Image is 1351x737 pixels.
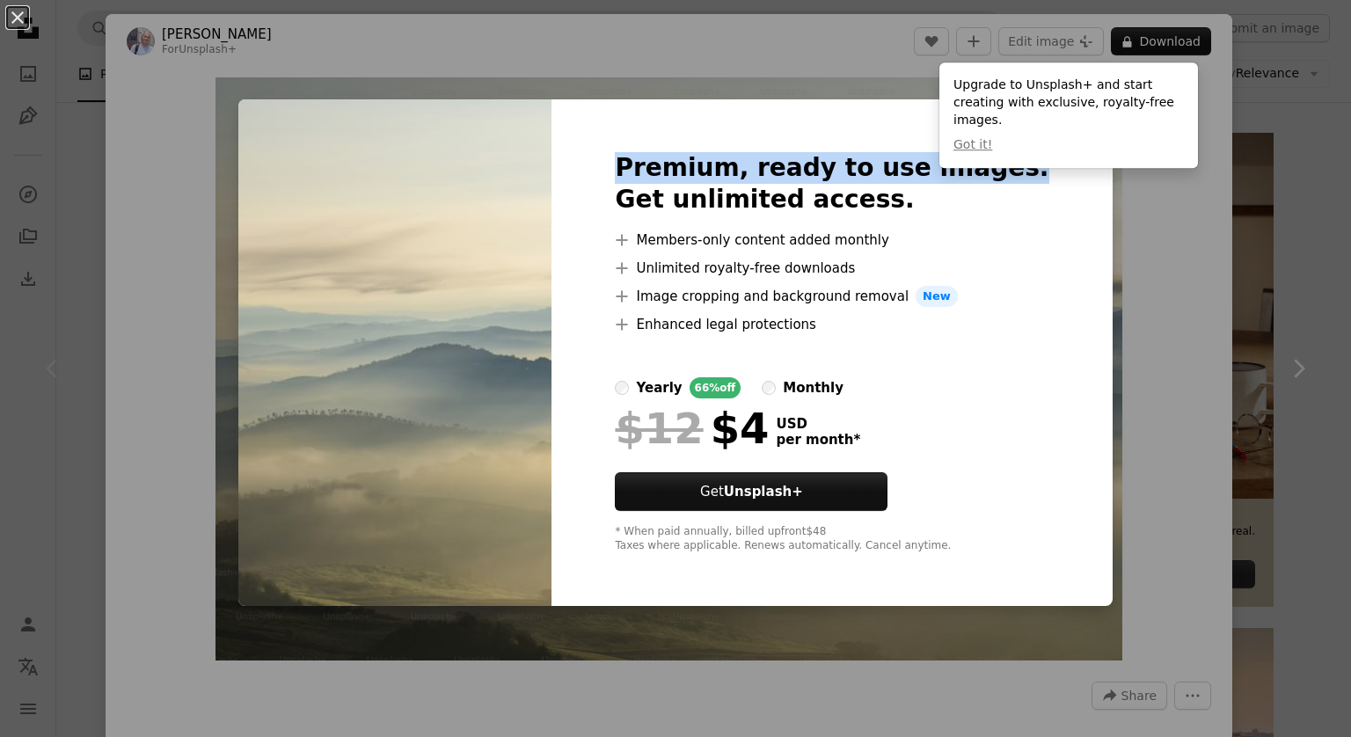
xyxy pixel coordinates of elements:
img: premium_photo-1675874984346-2837d5e423a2 [238,99,551,606]
li: Unlimited royalty-free downloads [615,258,1048,279]
li: Members-only content added monthly [615,230,1048,251]
div: 66% off [690,377,741,398]
button: Got it! [953,136,992,154]
span: $12 [615,405,703,451]
div: $4 [615,405,769,451]
div: monthly [783,377,843,398]
div: Upgrade to Unsplash+ and start creating with exclusive, royalty-free images. [939,62,1198,168]
li: Image cropping and background removal [615,286,1048,307]
h2: Premium, ready to use images. Get unlimited access. [615,152,1048,215]
span: USD [776,416,860,432]
div: yearly [636,377,682,398]
strong: Unsplash+ [724,484,803,500]
span: New [916,286,958,307]
input: yearly66%off [615,381,629,395]
div: * When paid annually, billed upfront $48 Taxes where applicable. Renews automatically. Cancel any... [615,525,1048,553]
input: monthly [762,381,776,395]
button: GetUnsplash+ [615,472,887,511]
li: Enhanced legal protections [615,314,1048,335]
span: per month * [776,432,860,448]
